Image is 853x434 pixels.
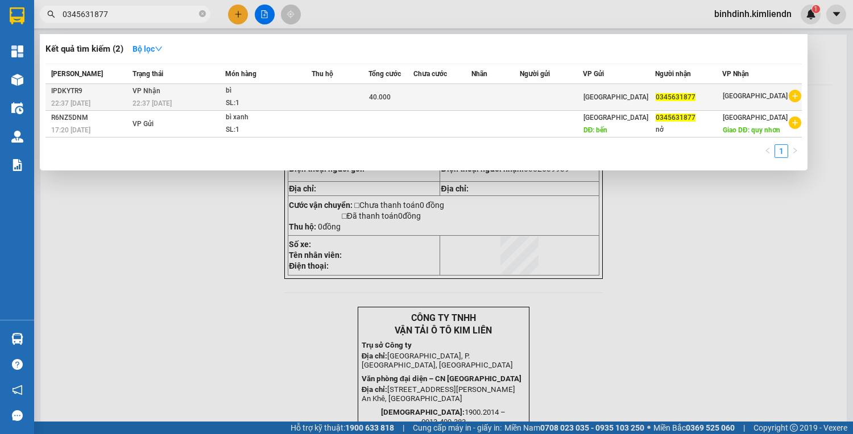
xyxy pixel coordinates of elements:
span: Người gửi [520,70,550,78]
span: question-circle [12,359,23,370]
img: warehouse-icon [11,102,23,114]
span: 22:37 [DATE] [51,99,90,107]
span: message [12,410,23,421]
span: Món hàng [225,70,256,78]
strong: Địa chỉ: [4,44,30,52]
strong: VẬN TẢI Ô TÔ KIM LIÊN [36,18,134,29]
strong: Văn phòng đại diện – CN [GEOGRAPHIC_DATA] [4,65,164,74]
span: [GEOGRAPHIC_DATA] [583,114,648,122]
span: [GEOGRAPHIC_DATA] [723,114,788,122]
img: warehouse-icon [11,74,23,86]
div: IPDKYTR9 [51,85,129,97]
span: Thu hộ [312,70,333,78]
span: right [792,147,798,154]
span: 0345631877 [656,93,695,101]
button: left [761,144,775,158]
span: 22:37 [DATE] [132,99,172,107]
button: right [788,144,802,158]
span: VP Gửi [583,70,604,78]
div: R6NZ5DNM [51,112,129,124]
span: [GEOGRAPHIC_DATA], P. [GEOGRAPHIC_DATA], [GEOGRAPHIC_DATA] [4,44,155,61]
strong: Trụ sở Công ty [4,34,54,42]
div: nở [656,124,722,136]
span: Nhãn [471,70,487,78]
strong: CÔNG TY TNHH [53,6,118,16]
span: 40.000 [369,93,391,101]
span: Trạng thái [132,70,163,78]
a: 1 [775,145,788,157]
strong: Bộ lọc [132,44,163,53]
span: close-circle [199,9,206,20]
strong: Địa chỉ: [4,76,30,84]
div: SL: 1 [226,97,311,110]
span: [PERSON_NAME] [51,70,103,78]
div: bì xanh [226,111,311,124]
span: plus-circle [789,116,801,129]
li: 1 [775,144,788,158]
img: warehouse-icon [11,333,23,345]
span: left [764,147,771,154]
img: logo-vxr [10,7,24,24]
span: VP Nhận [722,70,749,78]
img: solution-icon [11,159,23,171]
h3: Kết quả tìm kiếm ( 2 ) [45,43,123,55]
span: VP Nhận [132,87,160,95]
div: SL: 1 [226,124,311,136]
span: [STREET_ADDRESS][PERSON_NAME] An Khê, [GEOGRAPHIC_DATA] [4,76,158,93]
img: warehouse-icon [11,131,23,143]
span: Giao DĐ: quy nhơn [723,126,780,134]
div: bì [226,85,311,97]
span: close-circle [199,10,206,17]
span: notification [12,385,23,395]
span: 17:20 [DATE] [51,126,90,134]
span: search [47,10,55,18]
img: dashboard-icon [11,45,23,57]
span: Tổng cước [368,70,401,78]
li: Next Page [788,144,802,158]
span: Người nhận [655,70,691,78]
span: Chưa cước [413,70,447,78]
li: Previous Page [761,144,775,158]
span: DĐ: bến [583,126,608,134]
span: [GEOGRAPHIC_DATA] [723,92,788,100]
span: plus-circle [789,90,801,102]
span: [GEOGRAPHIC_DATA] [583,93,648,101]
span: VP Gửi [132,120,154,128]
input: Tìm tên, số ĐT hoặc mã đơn [63,8,197,20]
span: down [155,45,163,53]
button: Bộ lọcdown [123,40,172,58]
span: 0345631877 [656,114,695,122]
